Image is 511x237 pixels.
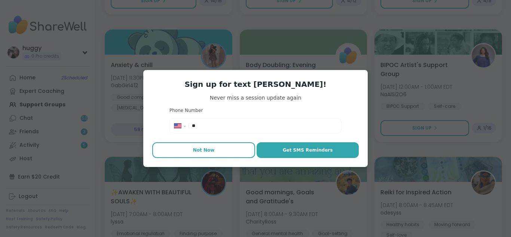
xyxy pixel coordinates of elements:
img: United States [174,124,181,128]
span: Not Now [193,147,215,154]
button: Not Now [152,142,255,158]
h3: Sign up for text [PERSON_NAME]! [152,79,359,89]
span: Get SMS Reminders [283,147,333,154]
span: Never miss a session update again [152,94,359,101]
h3: Phone Number [169,107,342,114]
button: Get SMS Reminders [257,142,359,158]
